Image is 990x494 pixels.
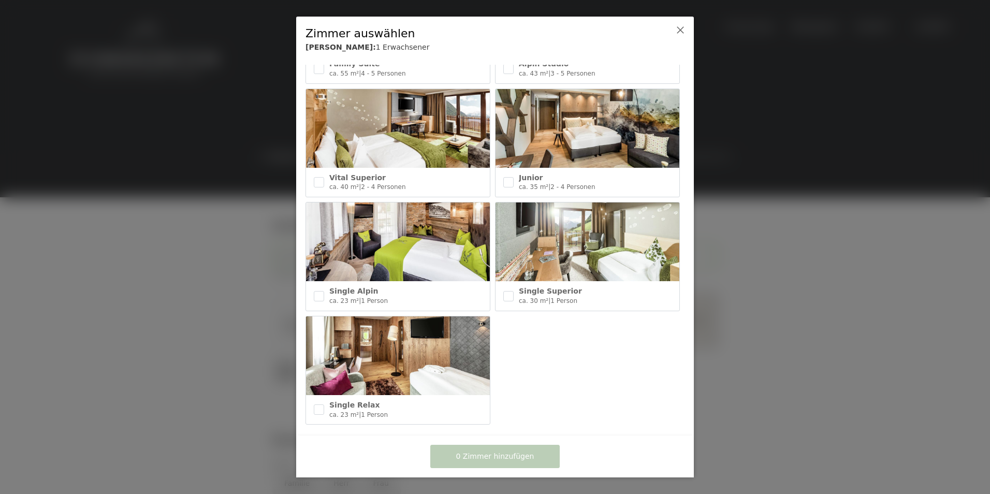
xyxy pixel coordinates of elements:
[376,43,430,51] span: 1 Erwachsener
[519,287,582,295] span: Single Superior
[548,70,550,77] span: |
[306,316,490,395] img: Single Relax
[329,411,359,418] span: ca. 23 m²
[361,411,388,418] span: 1 Person
[306,89,490,168] img: Vital Superior
[519,183,548,191] span: ca. 35 m²
[359,183,361,191] span: |
[359,297,361,304] span: |
[548,183,550,191] span: |
[329,287,378,295] span: Single Alpin
[329,183,359,191] span: ca. 40 m²
[329,70,359,77] span: ca. 55 m²
[550,297,577,304] span: 1 Person
[548,297,550,304] span: |
[519,173,543,182] span: Junior
[359,70,361,77] span: |
[329,297,359,304] span: ca. 23 m²
[550,70,595,77] span: 3 - 5 Personen
[361,297,388,304] span: 1 Person
[519,70,548,77] span: ca. 43 m²
[519,297,548,304] span: ca. 30 m²
[329,401,380,409] span: Single Relax
[496,89,679,168] img: Junior
[306,202,490,281] img: Single Alpin
[361,70,405,77] span: 4 - 5 Personen
[305,26,652,42] div: Zimmer auswählen
[359,411,361,418] span: |
[361,183,405,191] span: 2 - 4 Personen
[496,202,679,281] img: Single Superior
[329,173,386,182] span: Vital Superior
[305,43,376,51] b: [PERSON_NAME]:
[550,183,595,191] span: 2 - 4 Personen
